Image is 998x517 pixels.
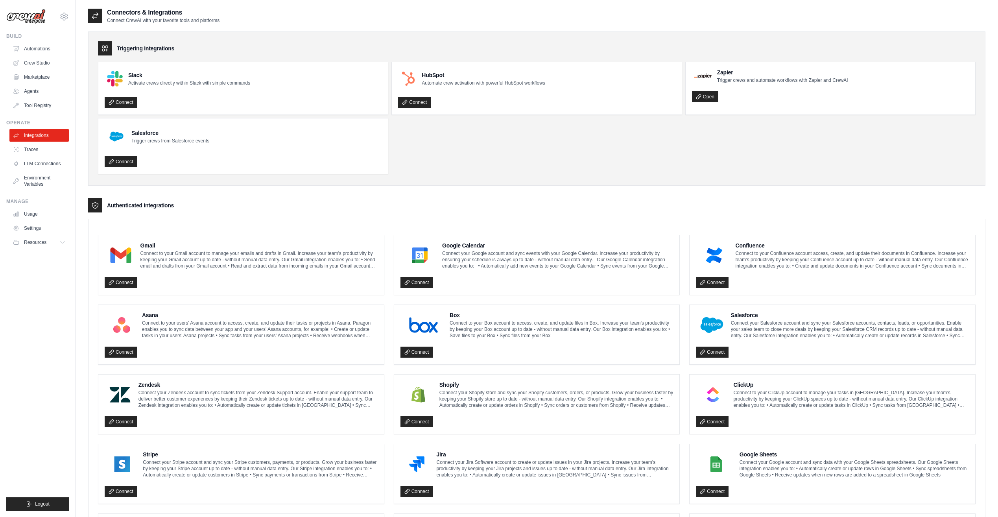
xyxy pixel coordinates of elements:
[107,387,133,403] img: Zendesk Logo
[696,486,729,497] a: Connect
[733,390,969,408] p: Connect to your ClickUp account to manage your tasks in [GEOGRAPHIC_DATA]. Increase your team’s p...
[131,129,209,137] h4: Salesforce
[731,320,969,339] p: Connect your Salesforce account and sync your Salesforce accounts, contacts, leads, or opportunit...
[403,387,434,403] img: Shopify Logo
[9,236,69,249] button: Resources
[698,456,734,472] img: Google Sheets Logo
[400,277,433,288] a: Connect
[403,247,437,263] img: Google Calendar Logo
[9,129,69,142] a: Integrations
[6,497,69,511] button: Logout
[9,222,69,234] a: Settings
[400,71,416,87] img: HubSpot Logo
[400,416,433,427] a: Connect
[400,347,433,358] a: Connect
[9,143,69,156] a: Traces
[9,208,69,220] a: Usage
[142,311,378,319] h4: Asana
[128,80,250,86] p: Activate crews directly within Slack with simple commands
[736,242,969,249] h4: Confluence
[6,198,69,205] div: Manage
[143,459,377,478] p: Connect your Stripe account and sync your Stripe customers, payments, or products. Grow your busi...
[692,91,718,102] a: Open
[698,247,730,263] img: Confluence Logo
[436,451,673,458] h4: Jira
[717,68,848,76] h4: Zapier
[107,8,220,17] h2: Connectors & Integrations
[694,74,712,78] img: Zapier Logo
[422,80,545,86] p: Automate crew activation with powerful HubSpot workflows
[9,71,69,83] a: Marketplace
[6,9,46,24] img: Logo
[9,99,69,112] a: Tool Registry
[6,120,69,126] div: Operate
[740,459,969,478] p: Connect your Google account and sync data with your Google Sheets spreadsheets. Our Google Sheets...
[117,44,174,52] h3: Triggering Integrations
[105,156,137,167] a: Connect
[696,277,729,288] a: Connect
[107,71,123,87] img: Slack Logo
[403,317,444,333] img: Box Logo
[733,381,969,389] h4: ClickUp
[107,456,137,472] img: Stripe Logo
[9,57,69,69] a: Crew Studio
[105,347,137,358] a: Connect
[696,347,729,358] a: Connect
[450,320,673,339] p: Connect to your Box account to access, create, and update files in Box. Increase your team’s prod...
[107,127,126,146] img: Salesforce Logo
[731,311,969,319] h4: Salesforce
[107,247,135,263] img: Gmail Logo
[436,459,673,478] p: Connect your Jira Software account to create or update issues in your Jira projects. Increase you...
[400,486,433,497] a: Connect
[422,71,545,79] h4: HubSpot
[105,277,137,288] a: Connect
[107,17,220,24] p: Connect CrewAI with your favorite tools and platforms
[403,456,431,472] img: Jira Logo
[696,416,729,427] a: Connect
[6,33,69,39] div: Build
[740,451,969,458] h4: Google Sheets
[138,390,378,408] p: Connect your Zendesk account to sync tickets from your Zendesk Support account. Enable your suppo...
[698,387,728,403] img: ClickUp Logo
[35,501,50,507] span: Logout
[9,85,69,98] a: Agents
[9,172,69,190] a: Environment Variables
[450,311,673,319] h4: Box
[105,97,137,108] a: Connect
[138,381,378,389] h4: Zendesk
[9,42,69,55] a: Automations
[698,317,725,333] img: Salesforce Logo
[107,201,174,209] h3: Authenticated Integrations
[442,250,673,269] p: Connect your Google account and sync events with your Google Calendar. Increase your productivity...
[439,381,673,389] h4: Shopify
[142,320,378,339] p: Connect to your users’ Asana account to access, create, and update their tasks or projects in Asa...
[143,451,377,458] h4: Stripe
[128,71,250,79] h4: Slack
[140,250,377,269] p: Connect to your Gmail account to manage your emails and drafts in Gmail. Increase your team’s pro...
[736,250,969,269] p: Connect to your Confluence account access, create, and update their documents in Confluence. Incr...
[24,239,46,246] span: Resources
[717,77,848,83] p: Trigger crews and automate workflows with Zapier and CrewAI
[105,486,137,497] a: Connect
[439,390,673,408] p: Connect your Shopify store and sync your Shopify customers, orders, or products. Grow your busine...
[9,157,69,170] a: LLM Connections
[107,317,137,333] img: Asana Logo
[131,138,209,144] p: Trigger crews from Salesforce events
[398,97,431,108] a: Connect
[442,242,673,249] h4: Google Calendar
[140,242,377,249] h4: Gmail
[105,416,137,427] a: Connect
